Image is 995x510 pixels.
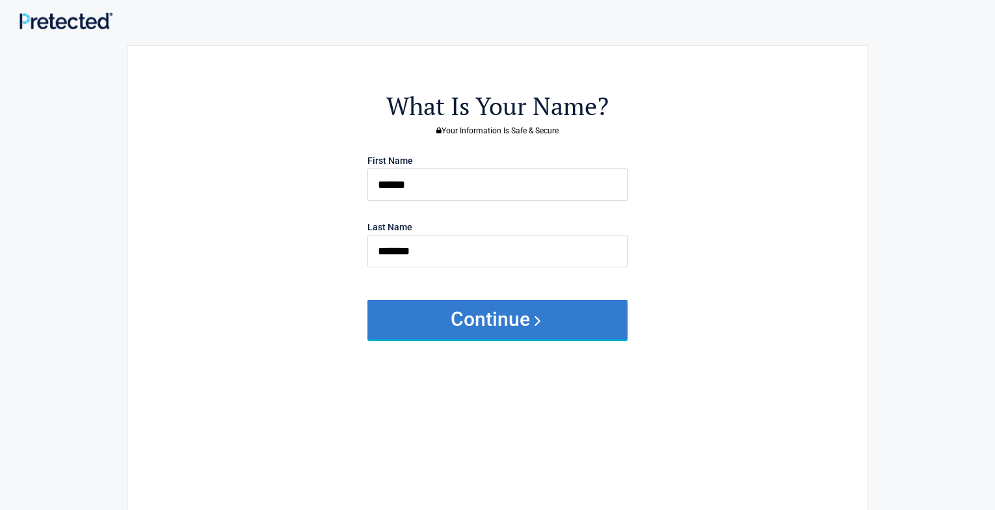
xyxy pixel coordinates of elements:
[367,222,412,232] label: Last Name
[199,90,796,123] h2: What Is Your Name?
[20,12,113,29] img: Main Logo
[367,300,628,339] button: Continue
[367,156,413,165] label: First Name
[199,127,796,135] h3: Your Information Is Safe & Secure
